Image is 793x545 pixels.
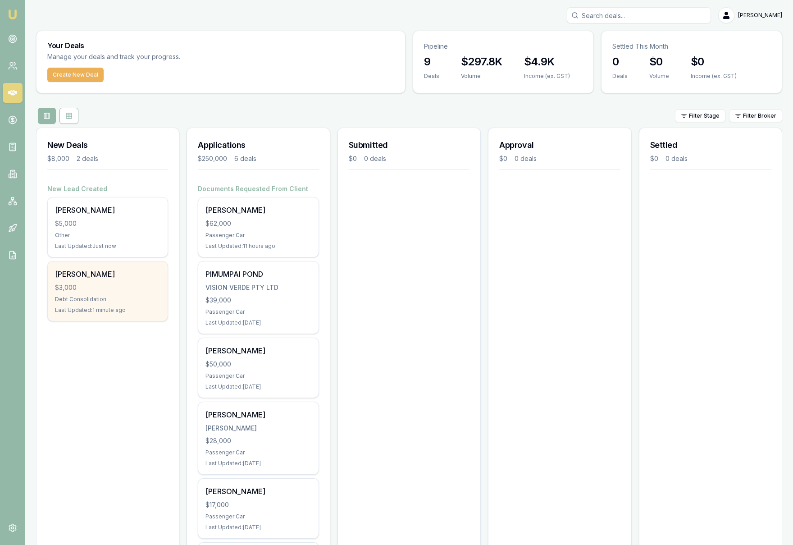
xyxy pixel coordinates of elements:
div: VISION VERDE PTY LTD [205,283,311,292]
div: Passenger Car [205,232,311,239]
h4: Documents Requested From Client [198,184,319,193]
h3: 0 [612,55,628,69]
div: Income (ex. GST) [524,73,570,80]
div: [PERSON_NAME] [205,345,311,356]
div: Last Updated: Just now [55,243,160,250]
h3: Applications [198,139,319,151]
div: Volume [461,73,502,80]
div: $0 [499,154,507,163]
div: $28,000 [205,436,311,445]
div: 0 deals [515,154,537,163]
div: PIMUMPAI POND [205,269,311,279]
div: Volume [649,73,669,80]
div: Last Updated: 11 hours ago [205,243,311,250]
div: Last Updated: [DATE] [205,524,311,531]
button: Filter Stage [675,110,725,122]
h3: $0 [649,55,669,69]
button: Filter Broker [729,110,782,122]
div: $50,000 [205,360,311,369]
img: emu-icon-u.png [7,9,18,20]
input: Search deals [567,7,711,23]
div: Deals [424,73,439,80]
div: Deals [612,73,628,80]
div: [PERSON_NAME] [205,486,311,497]
div: Passenger Car [205,513,311,520]
div: Debt Consolidation [55,296,160,303]
div: 6 deals [234,154,256,163]
div: Passenger Car [205,308,311,316]
span: [PERSON_NAME] [738,12,782,19]
div: Last Updated: [DATE] [205,460,311,467]
h3: Your Deals [47,42,394,49]
div: Last Updated: 1 minute ago [55,307,160,314]
div: [PERSON_NAME] [55,269,160,279]
p: Settled This Month [612,42,771,51]
h3: 9 [424,55,439,69]
div: $0 [349,154,357,163]
div: $17,000 [205,500,311,509]
p: Pipeline [424,42,583,51]
h3: Approval [499,139,620,151]
div: Income (ex. GST) [691,73,737,80]
h3: $297.8K [461,55,502,69]
div: $3,000 [55,283,160,292]
div: $0 [650,154,658,163]
div: 0 deals [364,154,386,163]
div: [PERSON_NAME] [205,409,311,420]
h3: Settled [650,139,771,151]
div: $8,000 [47,154,69,163]
div: 2 deals [77,154,98,163]
div: Other [55,232,160,239]
div: [PERSON_NAME] [205,424,311,433]
h3: New Deals [47,139,168,151]
div: $5,000 [55,219,160,228]
div: Passenger Car [205,449,311,456]
h3: Submitted [349,139,469,151]
div: Last Updated: [DATE] [205,383,311,390]
div: [PERSON_NAME] [55,205,160,215]
div: $39,000 [205,296,311,305]
span: Filter Broker [743,112,776,119]
div: $62,000 [205,219,311,228]
div: Passenger Car [205,372,311,380]
h4: New Lead Created [47,184,168,193]
div: $250,000 [198,154,227,163]
p: Manage your deals and track your progress. [47,52,278,62]
div: 0 deals [665,154,688,163]
h3: $0 [691,55,737,69]
span: Filter Stage [689,112,720,119]
div: Last Updated: [DATE] [205,319,311,326]
div: [PERSON_NAME] [205,205,311,215]
h3: $4.9K [524,55,570,69]
button: Create New Deal [47,68,104,82]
